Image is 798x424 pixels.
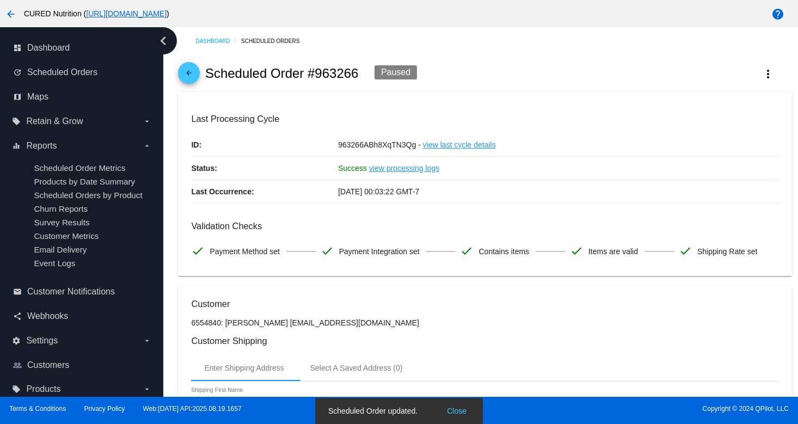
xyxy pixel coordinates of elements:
[143,336,151,345] i: arrow_drop_down
[4,8,17,21] mat-icon: arrow_back
[13,88,151,106] a: map Maps
[143,117,151,126] i: arrow_drop_down
[13,312,22,321] i: share
[34,259,75,268] a: Event Logs
[34,245,87,254] a: Email Delivery
[210,240,279,263] span: Payment Method set
[375,65,417,79] div: Paused
[338,140,421,149] span: 963266ABh8XqTN3Qg -
[13,283,151,300] a: email Customer Notifications
[34,218,89,227] a: Survey Results
[182,69,195,82] mat-icon: arrow_back
[444,405,470,416] button: Close
[13,39,151,57] a: dashboard Dashboard
[143,405,242,413] a: Web:[DATE] API:2025.08.19.1657
[12,385,21,394] i: local_offer
[12,117,21,126] i: local_offer
[310,364,403,372] div: Select A Saved Address (0)
[86,9,167,18] a: [URL][DOMAIN_NAME]
[771,8,784,21] mat-icon: help
[423,133,496,156] a: view last cycle details
[321,244,334,257] mat-icon: check
[26,384,60,394] span: Products
[328,405,470,416] simple-snack-bar: Scheduled Order updated.
[338,164,367,173] span: Success
[143,142,151,150] i: arrow_drop_down
[697,240,758,263] span: Shipping Rate set
[13,308,151,325] a: share Webhooks
[27,360,69,370] span: Customers
[13,93,22,101] i: map
[34,191,142,200] a: Scheduled Orders by Product
[241,33,309,50] a: Scheduled Orders
[26,116,83,126] span: Retain & Grow
[26,336,58,346] span: Settings
[13,44,22,52] i: dashboard
[191,318,778,327] p: 6554840: [PERSON_NAME] [EMAIL_ADDRESS][DOMAIN_NAME]
[570,244,583,257] mat-icon: check
[12,336,21,345] i: settings
[191,221,778,231] h3: Validation Checks
[191,180,338,203] p: Last Occurrence:
[204,364,284,372] div: Enter Shipping Address
[205,66,359,81] h2: Scheduled Order #963266
[588,240,638,263] span: Items are valid
[369,157,439,180] a: view processing logs
[34,204,88,213] a: Churn Reports
[27,67,97,77] span: Scheduled Orders
[26,141,57,151] span: Reports
[191,397,289,405] input: Shipping First Name
[191,244,204,257] mat-icon: check
[191,114,778,124] h3: Last Processing Cycle
[34,177,135,186] a: Products by Date Summary
[339,240,420,263] span: Payment Integration set
[13,357,151,374] a: people_outline Customers
[13,64,151,81] a: update Scheduled Orders
[191,133,338,156] p: ID:
[13,361,22,370] i: people_outline
[143,385,151,394] i: arrow_drop_down
[338,187,419,196] span: [DATE] 00:03:22 GMT-7
[34,231,99,241] a: Customer Metrics
[24,9,169,18] span: CURED Nutrition ( )
[191,157,338,180] p: Status:
[191,299,778,309] h3: Customer
[762,67,775,81] mat-icon: more_vert
[27,92,48,102] span: Maps
[679,244,692,257] mat-icon: check
[13,287,22,296] i: email
[460,244,473,257] mat-icon: check
[27,287,115,297] span: Customer Notifications
[478,240,529,263] span: Contains items
[408,405,789,413] span: Copyright © 2024 QPilot, LLC
[195,33,241,50] a: Dashboard
[12,142,21,150] i: equalizer
[155,32,172,50] i: chevron_left
[27,43,70,53] span: Dashboard
[9,405,66,413] a: Terms & Conditions
[13,68,22,77] i: update
[84,405,125,413] a: Privacy Policy
[191,336,778,346] h3: Customer Shipping
[27,311,68,321] span: Webhooks
[34,163,125,173] a: Scheduled Order Metrics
